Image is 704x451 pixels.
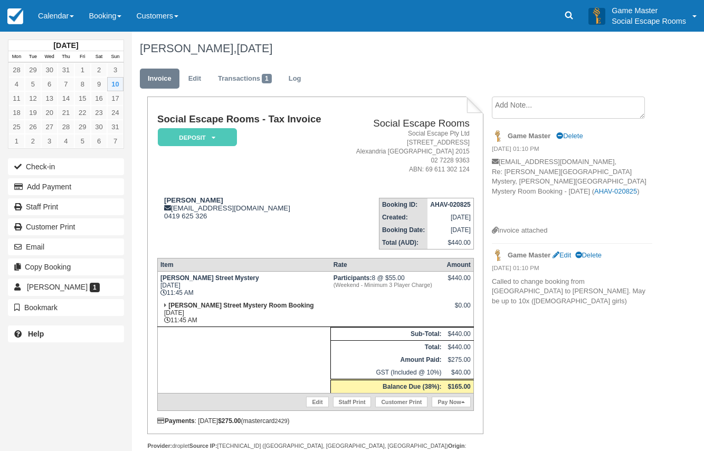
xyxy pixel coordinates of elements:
strong: Source IP: [189,443,217,449]
a: Edit [306,397,328,407]
th: Wed [41,51,58,63]
a: 2 [25,134,41,148]
img: checkfront-main-nav-mini-logo.png [7,8,23,24]
a: 22 [74,105,91,120]
a: 6 [91,134,107,148]
th: Total: [331,340,444,353]
a: 10 [107,77,123,91]
a: 9 [91,77,107,91]
div: Invoice attached [492,226,652,236]
strong: $165.00 [448,383,470,390]
th: Booking Date: [379,224,427,236]
a: 4 [8,77,25,91]
a: [PERSON_NAME] 1 [8,279,124,295]
td: $440.00 [427,236,473,250]
th: Sun [107,51,123,63]
p: Called to change booking from [GEOGRAPHIC_DATA] to [PERSON_NAME]. May be up to 10x ([DEMOGRAPHIC_... [492,277,652,306]
a: 5 [25,77,41,91]
a: 12 [25,91,41,105]
strong: [PERSON_NAME] Street Mystery [160,274,259,282]
em: [DATE] 01:10 PM [492,264,652,275]
span: 1 [90,283,100,292]
td: [DATE] 11:45 AM [157,271,330,299]
a: 4 [58,134,74,148]
a: 11 [8,91,25,105]
button: Copy Booking [8,258,124,275]
strong: $275.00 [218,417,241,425]
a: Customer Print [8,218,124,235]
button: Add Payment [8,178,124,195]
strong: Provider: [147,443,172,449]
th: Sub-Total: [331,327,444,340]
a: 24 [107,105,123,120]
em: [DATE] 01:10 PM [492,145,652,156]
th: Fri [74,51,91,63]
span: [DATE] [236,42,272,55]
button: Email [8,238,124,255]
a: 7 [107,134,123,148]
a: Staff Print [333,397,372,407]
th: Item [157,258,330,271]
small: 2429 [275,418,288,424]
a: Delete [575,251,602,259]
a: 28 [8,63,25,77]
a: 1 [74,63,91,77]
a: 29 [74,120,91,134]
a: 28 [58,120,74,134]
p: [EMAIL_ADDRESS][DOMAIN_NAME], Re: [PERSON_NAME][GEOGRAPHIC_DATA] Mystery, [PERSON_NAME][GEOGRAPHI... [492,157,652,226]
strong: Origin [448,443,464,449]
a: Transactions1 [210,69,280,89]
p: Social Escape Rooms [612,16,686,26]
a: 31 [107,120,123,134]
a: 29 [25,63,41,77]
a: AHAV-020825 [594,187,637,195]
td: $40.00 [444,366,473,380]
a: Invoice [140,69,179,89]
th: Created: [379,211,427,224]
a: 27 [41,120,58,134]
div: $440.00 [446,274,470,290]
a: 2 [91,63,107,77]
a: 20 [41,105,58,120]
a: 30 [41,63,58,77]
td: [DATE] 11:45 AM [157,299,330,327]
th: Sat [91,51,107,63]
th: Booking ID: [379,198,427,211]
th: Amount [444,258,473,271]
img: A3 [588,7,605,24]
th: Total (AUD): [379,236,427,250]
a: 15 [74,91,91,105]
a: 7 [58,77,74,91]
a: 17 [107,91,123,105]
a: Pay Now [432,397,470,407]
a: 30 [91,120,107,134]
strong: AHAV-020825 [430,201,471,208]
th: Thu [58,51,74,63]
td: GST (Included @ 10%) [331,366,444,380]
a: Deposit [157,128,233,147]
a: 23 [91,105,107,120]
a: 31 [58,63,74,77]
a: 3 [107,63,123,77]
span: [PERSON_NAME] [27,283,88,291]
strong: Participants [334,274,372,282]
a: Help [8,325,124,342]
div: $0.00 [446,302,470,318]
strong: [PERSON_NAME] [164,196,223,204]
a: 5 [74,134,91,148]
button: Check-in [8,158,124,175]
a: Delete [556,132,583,140]
span: 1 [262,74,272,83]
h2: Social Escape Rooms [343,118,470,129]
a: Edit [553,251,571,259]
em: (Weekend - Minimum 3 Player Charge) [334,282,442,288]
strong: [DATE] [53,41,78,50]
div: : [DATE] (mastercard ) [157,417,474,425]
a: 3 [41,134,58,148]
b: Help [28,330,44,338]
div: [EMAIL_ADDRESS][DOMAIN_NAME] 0419 625 326 [157,196,339,220]
td: $440.00 [444,327,473,340]
td: $440.00 [444,340,473,353]
td: [DATE] [427,211,473,224]
a: 18 [8,105,25,120]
